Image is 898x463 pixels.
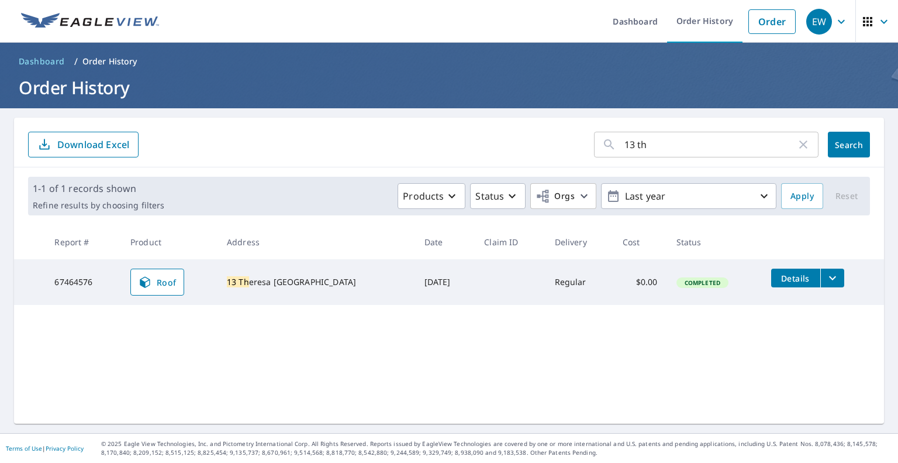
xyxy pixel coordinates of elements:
span: Dashboard [19,56,65,67]
span: Search [837,139,861,150]
span: Apply [790,189,814,204]
span: Details [778,273,813,284]
td: Regular [545,259,613,305]
th: Date [415,225,475,259]
li: / [74,54,78,68]
button: filesDropdownBtn-67464576 [820,269,844,287]
p: Refine results by choosing filters [33,200,164,211]
nav: breadcrumb [14,52,884,71]
th: Product [121,225,217,259]
mark: 13 Th [227,276,249,287]
p: © 2025 Eagle View Technologies, Inc. and Pictometry International Corp. All Rights Reserved. Repo... [101,440,892,457]
img: EV Logo [21,13,159,30]
th: Status [667,225,762,259]
div: EW [806,9,832,35]
a: Dashboard [14,52,70,71]
button: Orgs [530,183,596,209]
button: Search [828,132,870,157]
th: Delivery [545,225,613,259]
button: Status [470,183,526,209]
td: $0.00 [613,259,667,305]
a: Privacy Policy [46,444,84,452]
button: Apply [781,183,823,209]
th: Address [217,225,415,259]
a: Roof [130,269,184,296]
p: Last year [620,186,757,207]
button: detailsBtn-67464576 [771,269,820,287]
span: Orgs [536,189,575,204]
p: Products [403,189,444,203]
button: Download Excel [28,132,139,157]
th: Report # [45,225,121,259]
p: Status [475,189,504,203]
a: Order [748,9,796,34]
span: Completed [678,279,727,287]
h1: Order History [14,76,884,100]
a: Terms of Use [6,444,42,452]
input: Address, Report #, Claim ID, etc. [624,128,796,161]
td: 67464576 [45,259,121,305]
div: eresa [GEOGRAPHIC_DATA] [227,276,406,288]
span: Roof [138,275,177,289]
p: 1-1 of 1 records shown [33,181,164,196]
p: Download Excel [57,138,129,151]
p: | [6,445,84,452]
th: Claim ID [475,225,545,259]
th: Cost [613,225,667,259]
p: Order History [82,56,137,67]
td: [DATE] [415,259,475,305]
button: Last year [601,183,776,209]
button: Products [398,183,465,209]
